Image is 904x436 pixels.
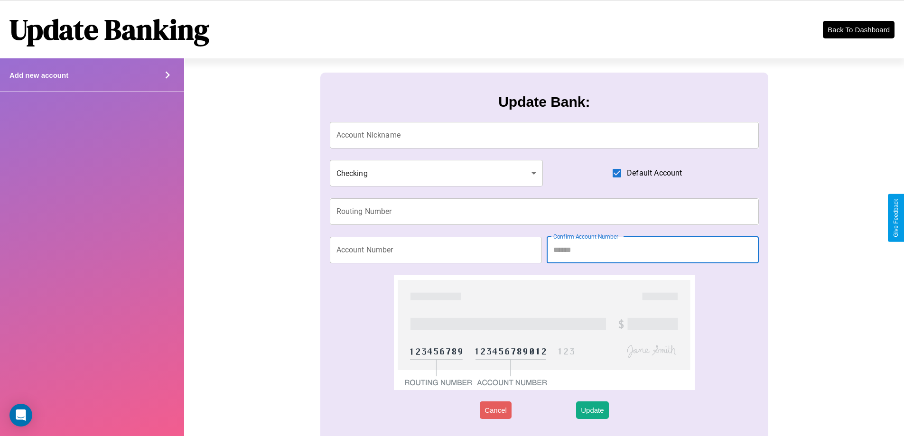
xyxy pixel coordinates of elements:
[330,160,543,186] div: Checking
[480,401,512,419] button: Cancel
[9,10,209,49] h1: Update Banking
[893,199,899,237] div: Give Feedback
[9,404,32,427] div: Open Intercom Messenger
[553,232,618,241] label: Confirm Account Number
[498,94,590,110] h3: Update Bank:
[394,275,694,390] img: check
[576,401,608,419] button: Update
[9,71,68,79] h4: Add new account
[627,167,682,179] span: Default Account
[823,21,895,38] button: Back To Dashboard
